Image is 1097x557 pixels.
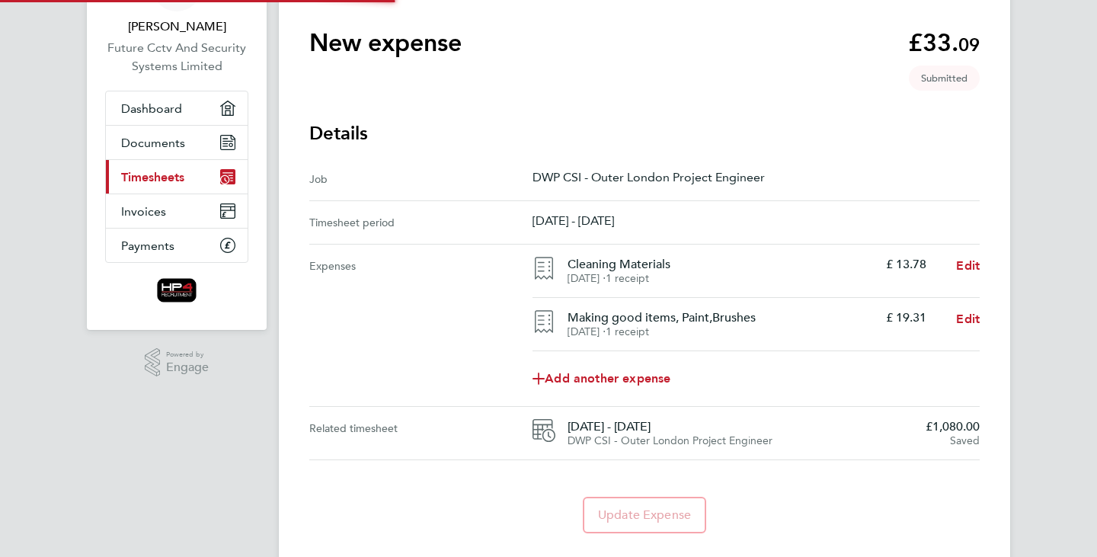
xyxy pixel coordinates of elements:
[309,213,533,232] div: Timesheet period
[106,160,248,194] a: Timesheets
[105,278,248,303] a: Go to home page
[568,325,606,338] span: [DATE] ⋅
[309,27,462,58] h1: New expense
[106,91,248,125] a: Dashboard
[533,170,980,184] p: DWP CSI - Outer London Project Engineer
[121,101,182,116] span: Dashboard
[886,257,926,272] p: £ 13.78
[568,257,873,272] h4: Cleaning Materials
[950,434,980,447] span: Saved
[886,310,926,325] p: £ 19.31
[309,419,533,447] div: Related timesheet
[533,363,980,394] a: Add another expense
[956,257,980,275] a: Edit
[309,170,533,188] div: Job
[157,278,197,303] img: hp4recruitment-logo-retina.png
[956,310,980,328] a: Edit
[121,170,184,184] span: Timesheets
[106,194,248,228] a: Invoices
[121,204,166,219] span: Invoices
[568,419,913,434] span: [DATE] - [DATE]
[909,66,980,91] span: This timesheet is Submitted.
[533,373,670,385] span: Add another expense
[106,126,248,159] a: Documents
[105,39,248,75] a: Future Cctv And Security Systems Limited
[568,434,772,447] span: DWP CSI - Outer London Project Engineer
[166,348,209,361] span: Powered by
[568,310,873,325] h4: Making good items, Paint,Brushes
[606,325,649,338] span: 1 receipt
[533,213,980,228] p: [DATE] - [DATE]
[121,136,185,150] span: Documents
[958,34,980,56] span: 09
[145,348,209,377] a: Powered byEngage
[309,245,533,406] div: Expenses
[533,419,980,447] a: [DATE] - [DATE]DWP CSI - Outer London Project Engineer£1,080.00Saved
[908,28,980,57] app-decimal: £33.
[956,258,980,273] span: Edit
[606,272,649,285] span: 1 receipt
[121,238,174,253] span: Payments
[106,229,248,262] a: Payments
[309,121,980,146] h3: Details
[568,272,606,285] span: [DATE] ⋅
[105,18,248,36] span: Gerard Norman
[166,361,209,374] span: Engage
[926,419,980,434] span: £1,080.00
[956,312,980,326] span: Edit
